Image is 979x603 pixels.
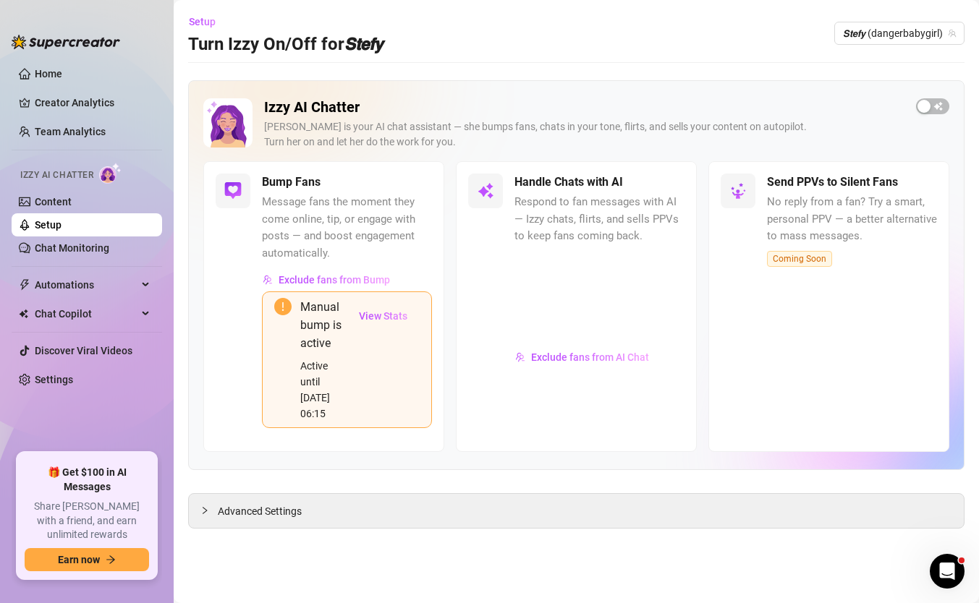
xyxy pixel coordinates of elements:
[99,163,122,184] img: AI Chatter
[477,182,494,200] img: svg%3e
[262,268,391,291] button: Exclude fans from Bump
[224,182,242,200] img: svg%3e
[514,346,650,369] button: Exclude fans from AI Chat
[300,298,347,352] div: Manual bump is active
[203,98,253,147] img: Izzy AI Chatter
[189,16,216,27] span: Setup
[25,548,149,571] button: Earn nowarrow-right
[843,22,956,44] span: 𝙎𝙩𝙚𝙛𝙮 (dangerbabygirl)
[19,279,30,291] span: thunderbolt
[35,242,109,254] a: Chat Monitoring
[359,310,407,322] span: View Stats
[35,196,72,208] a: Content
[19,309,28,319] img: Chat Copilot
[264,119,904,150] div: [PERSON_NAME] is your AI chat assistant — she bumps fans, chats in your tone, flirts, and sells y...
[25,500,149,542] span: Share [PERSON_NAME] with a friend, and earn unlimited rewards
[767,174,898,191] h5: Send PPVs to Silent Fans
[262,174,321,191] h5: Bump Fans
[263,275,273,285] img: svg%3e
[35,126,106,137] a: Team Analytics
[12,35,120,49] img: logo-BBDzfeDw.svg
[35,374,73,385] a: Settings
[106,555,116,565] span: arrow-right
[20,168,93,182] span: Izzy AI Chatter
[930,554,965,589] iframe: Intercom live chat
[531,351,649,363] span: Exclude fans from AI Chat
[35,302,137,325] span: Chat Copilot
[729,182,747,200] img: svg%3e
[515,352,525,362] img: svg%3e
[35,91,151,114] a: Creator Analytics
[279,274,390,286] span: Exclude fans from Bump
[35,219,62,231] a: Setup
[767,194,937,245] span: No reply from a fan? Try a smart, personal PPV — a better alternative to mass messages.
[200,506,209,515] span: collapsed
[218,503,302,519] span: Advanced Settings
[188,33,383,56] h3: Turn Izzy On/Off for 𝙎𝙩𝙚𝙛𝙮
[35,273,137,296] span: Automations
[200,502,218,518] div: collapsed
[767,251,832,267] span: Coming Soon
[948,29,957,38] span: team
[262,194,432,262] span: Message fans the moment they come online, tip, or engage with posts — and boost engagement automa...
[274,298,292,315] span: exclamation-circle
[514,194,685,245] span: Respond to fan messages with AI — Izzy chats, flirts, and sells PPVs to keep fans coming back.
[25,466,149,494] span: 🎁 Get $100 in AI Messages
[188,10,227,33] button: Setup
[35,345,132,356] a: Discover Viral Videos
[58,554,100,565] span: Earn now
[264,98,904,116] h2: Izzy AI Chatter
[347,298,420,334] button: View Stats
[514,174,623,191] h5: Handle Chats with AI
[35,68,62,80] a: Home
[300,358,347,422] div: Active until [DATE] 06:15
